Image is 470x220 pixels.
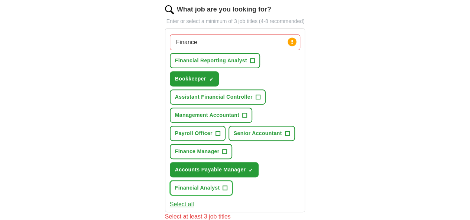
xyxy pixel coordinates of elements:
button: Accounts Payable Manager✓ [170,162,259,177]
span: Financial Reporting Analyst [175,57,247,65]
button: Bookkeeper✓ [170,71,219,86]
img: search.png [165,5,174,14]
span: Bookkeeper [175,75,206,83]
span: ✓ [209,76,213,82]
p: Enter or select a minimum of 3 job titles (4-8 recommended) [165,17,305,25]
span: Payroll Officer [175,129,213,137]
span: ✓ [249,167,253,173]
input: Type a job title and press enter [170,35,301,50]
button: Select all [170,200,194,209]
button: Senior Accountant [228,126,295,141]
button: Finance Manager [170,144,233,159]
span: Assistant Financial Controller [175,93,253,101]
button: Management Accountant [170,108,252,123]
span: Financial Analyst [175,184,220,192]
span: Finance Manager [175,148,220,155]
span: Accounts Payable Manager [175,166,246,174]
span: Management Accountant [175,111,239,119]
button: Payroll Officer [170,126,226,141]
button: Assistant Financial Controller [170,89,266,105]
button: Financial Analyst [170,180,233,196]
button: Financial Reporting Analyst [170,53,260,68]
label: What job are you looking for? [177,4,271,14]
span: Senior Accountant [234,129,282,137]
